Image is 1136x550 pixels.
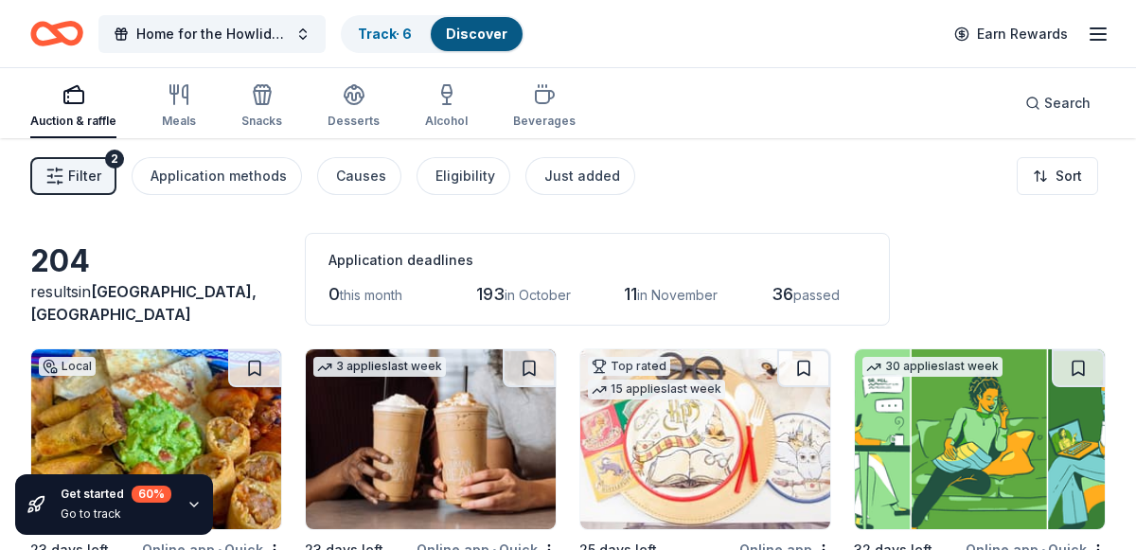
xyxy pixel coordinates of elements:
button: Just added [525,157,635,195]
div: Desserts [328,114,380,129]
div: 2 [105,150,124,169]
button: Application methods [132,157,302,195]
span: Sort [1056,165,1082,187]
div: Application deadlines [328,249,866,272]
a: Earn Rewards [943,17,1079,51]
a: Track· 6 [358,26,412,42]
button: Search [1010,84,1106,122]
div: Meals [162,114,196,129]
span: Filter [68,165,101,187]
div: results [30,280,282,326]
button: Alcohol [425,76,468,138]
div: Snacks [241,114,282,129]
div: Go to track [61,506,171,522]
div: 204 [30,242,282,280]
div: Top rated [588,357,670,376]
button: Causes [317,157,401,195]
div: Get started [61,486,171,503]
div: 30 applies last week [862,357,1003,377]
div: 3 applies last week [313,357,446,377]
button: Beverages [513,76,576,138]
span: 193 [476,284,505,304]
button: Auction & raffle [30,76,116,138]
span: 36 [772,284,793,304]
span: 11 [624,284,637,304]
button: Desserts [328,76,380,138]
div: Just added [544,165,620,187]
button: Meals [162,76,196,138]
div: Auction & raffle [30,114,116,129]
a: Discover [446,26,507,42]
div: 15 applies last week [588,380,725,399]
span: Search [1044,92,1091,115]
span: passed [793,287,840,303]
span: in November [637,287,718,303]
div: Local [39,357,96,376]
span: Home for the Howlidays [136,23,288,45]
button: Home for the Howlidays [98,15,326,53]
span: in October [505,287,571,303]
button: Track· 6Discover [341,15,524,53]
img: Image for BetterHelp Social Impact [855,349,1105,529]
span: in [30,282,257,324]
div: Alcohol [425,114,468,129]
img: Image for Oriental Trading [580,349,830,529]
span: this month [340,287,402,303]
img: Image for Blue Moon Mexican Cafe [31,349,281,529]
button: Eligibility [417,157,510,195]
button: Filter2 [30,157,116,195]
img: Image for The Human Bean [306,349,556,529]
div: 60 % [132,486,171,503]
button: Sort [1017,157,1098,195]
div: Eligibility [435,165,495,187]
button: Snacks [241,76,282,138]
a: Home [30,11,83,56]
div: Beverages [513,114,576,129]
span: 0 [328,284,340,304]
div: Causes [336,165,386,187]
span: [GEOGRAPHIC_DATA], [GEOGRAPHIC_DATA] [30,282,257,324]
div: Application methods [151,165,287,187]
